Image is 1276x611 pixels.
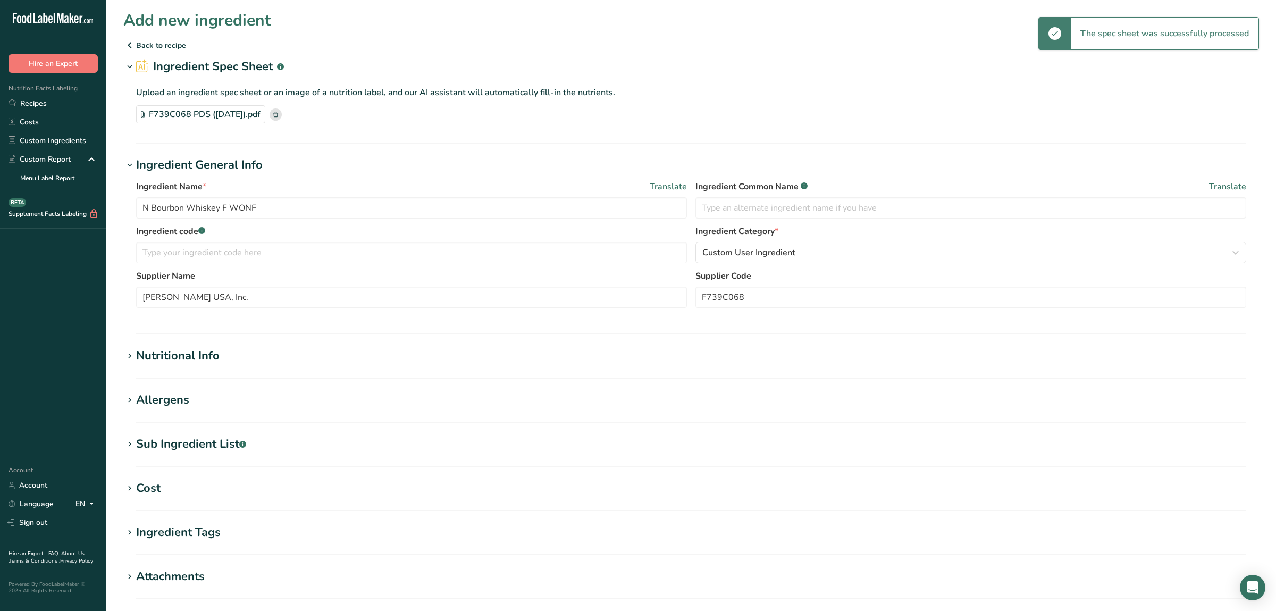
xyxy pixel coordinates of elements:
h2: Ingredient Spec Sheet [136,58,284,76]
span: Ingredient Common Name [695,180,808,193]
div: Powered By FoodLabelMaker © 2025 All Rights Reserved [9,581,98,594]
span: Translate [650,180,687,193]
div: EN [75,498,98,510]
div: BETA [9,198,26,207]
p: Back to recipe [123,39,1259,52]
label: Ingredient code [136,225,687,238]
input: Type your supplier code here [695,287,1246,308]
div: Custom Report [9,154,71,165]
a: Terms & Conditions . [9,557,60,565]
div: F739C068 PDS ([DATE]).pdf [136,105,265,123]
a: About Us . [9,550,85,565]
div: Sub Ingredient List [136,436,246,453]
a: Language [9,495,54,513]
div: The spec sheet was successfully processed [1071,18,1258,49]
button: Hire an Expert [9,54,98,73]
label: Supplier Name [136,270,687,282]
a: FAQ . [48,550,61,557]
input: Type your ingredient name here [136,197,687,219]
div: Attachments [136,568,205,585]
label: Ingredient Category [695,225,1246,238]
div: Open Intercom Messenger [1240,575,1265,600]
div: Ingredient Tags [136,524,221,541]
div: Ingredient General Info [136,156,263,174]
div: Allergens [136,391,189,409]
input: Type your ingredient code here [136,242,687,263]
h1: Add new ingredient [123,9,271,32]
input: Type your supplier name here [136,287,687,308]
a: Hire an Expert . [9,550,46,557]
span: Custom User Ingredient [702,246,795,259]
a: Privacy Policy [60,557,93,565]
div: Cost [136,480,161,497]
label: Supplier Code [695,270,1246,282]
span: Ingredient Name [136,180,206,193]
div: Nutritional Info [136,347,220,365]
span: Translate [1209,180,1246,193]
p: Upload an ingredient spec sheet or an image of a nutrition label, and our AI assistant will autom... [136,86,1246,99]
button: Custom User Ingredient [695,242,1246,263]
input: Type an alternate ingredient name if you have [695,197,1246,219]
